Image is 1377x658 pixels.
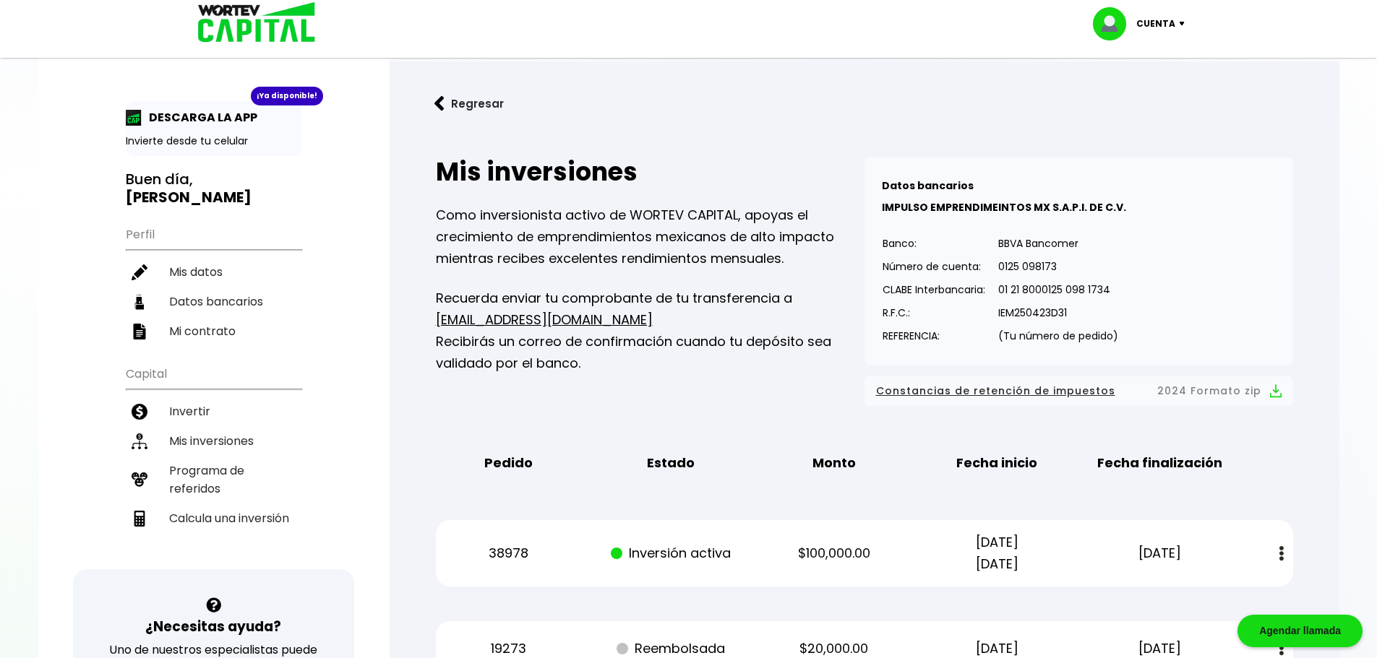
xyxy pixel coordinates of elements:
b: IMPULSO EMPRENDIMEINTOS MX S.A.P.I. DE C.V. [882,200,1126,215]
p: CLABE Interbancaria: [883,279,985,300]
b: [PERSON_NAME] [126,187,252,207]
p: Recuerda enviar tu comprobante de tu transferencia a Recibirás un correo de confirmación cuando t... [436,287,865,374]
b: Fecha finalización [1097,452,1222,474]
p: BBVA Bancomer [998,233,1118,254]
img: recomiendanos-icon.9b8e9327.svg [132,472,147,488]
img: flecha izquierda [434,96,445,111]
img: inversiones-icon.6695dc30.svg [132,433,147,449]
p: DESCARGA LA APP [142,108,257,126]
p: Como inversionista activo de WORTEV CAPITAL, apoyas el crecimiento de emprendimientos mexicanos d... [436,204,865,269]
img: datos-icon.10cf9172.svg [132,294,147,310]
p: 01 21 8000125 098 1734 [998,279,1118,300]
div: Agendar llamada [1237,615,1363,647]
b: Monto [812,452,856,474]
p: [DATE] [1091,542,1229,564]
img: editar-icon.952d3147.svg [132,264,147,280]
button: Regresar [413,85,526,123]
img: app-icon [126,110,142,126]
img: contrato-icon.f2db500c.svg [132,324,147,339]
a: Mis inversiones [126,426,301,456]
p: Banco: [883,233,985,254]
p: 38978 [439,542,577,564]
a: Invertir [126,397,301,426]
div: ¡Ya disponible! [251,87,323,105]
img: icon-down [1175,22,1195,26]
p: Invierte desde tu celular [126,134,301,149]
p: $100,000.00 [765,542,903,564]
h2: Mis inversiones [436,157,865,186]
a: Calcula una inversión [126,503,301,533]
a: [EMAIL_ADDRESS][DOMAIN_NAME] [436,311,653,329]
img: calculadora-icon.17d418c4.svg [132,511,147,527]
a: Programa de referidos [126,456,301,503]
a: Mi contrato [126,316,301,346]
p: [DATE] [DATE] [928,532,1065,575]
b: Estado [647,452,695,474]
a: Mis datos [126,257,301,287]
a: Datos bancarios [126,287,301,316]
h3: ¿Necesitas ayuda? [145,616,281,637]
img: profile-image [1093,7,1136,40]
p: 0125 098173 [998,256,1118,277]
b: Datos bancarios [882,178,974,193]
p: REFERENCIA: [883,325,985,347]
span: Constancias de retención de impuestos [876,382,1115,400]
button: Constancias de retención de impuestos2024 Formato zip [876,382,1282,400]
p: Número de cuenta: [883,256,985,277]
p: IEM250423D31 [998,302,1118,324]
p: (Tu número de pedido) [998,325,1118,347]
p: Cuenta [1136,13,1175,35]
p: Inversión activa [603,542,740,564]
h3: Buen día, [126,170,301,207]
p: R.F.C.: [883,302,985,324]
b: Fecha inicio [956,452,1037,474]
img: invertir-icon.b3b967d7.svg [132,404,147,420]
b: Pedido [484,452,533,474]
ul: Capital [126,358,301,569]
a: flecha izquierdaRegresar [413,85,1316,123]
ul: Perfil [126,218,301,346]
